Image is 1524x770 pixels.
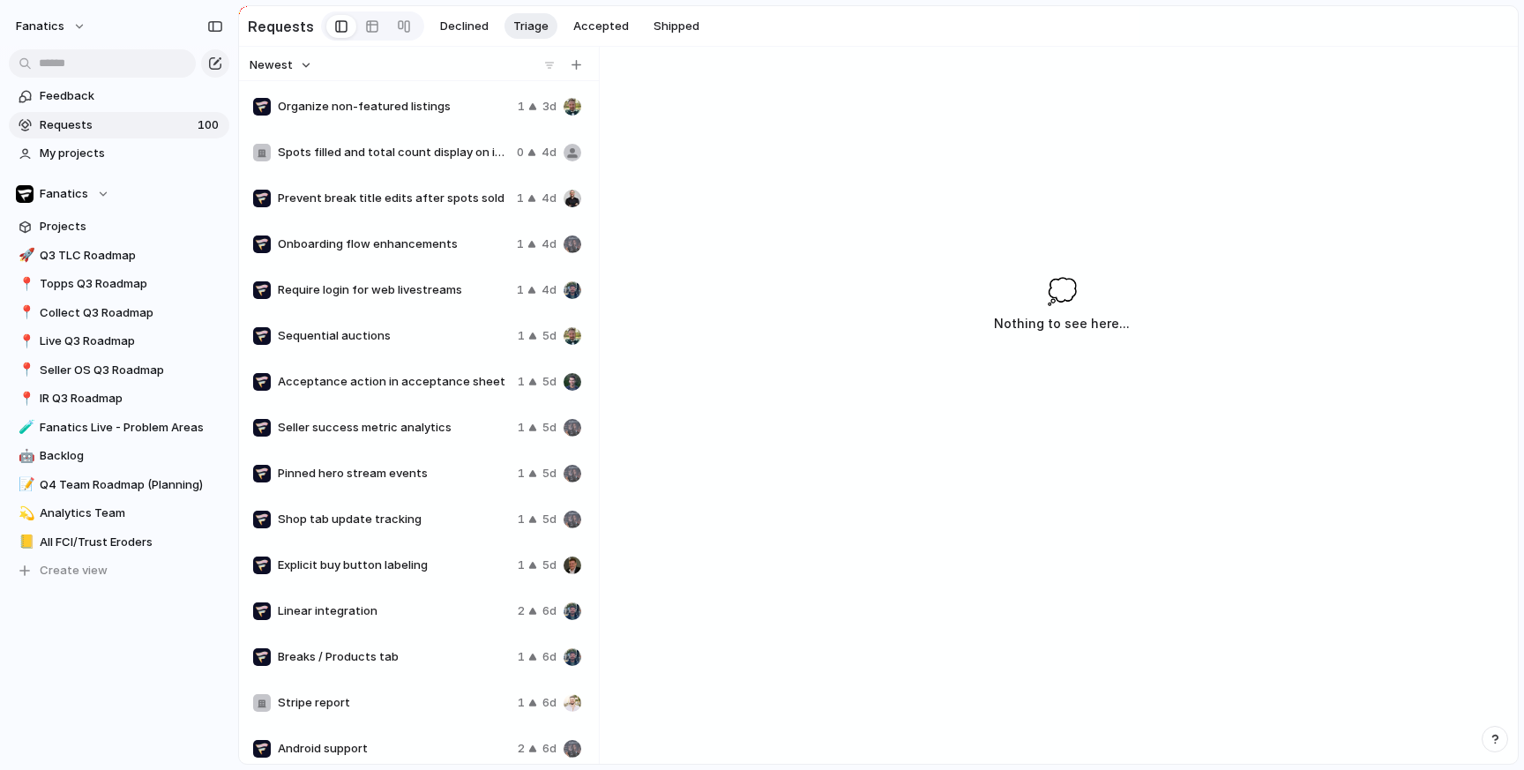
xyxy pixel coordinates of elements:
[40,275,223,293] span: Topps Q3 Roadmap
[278,648,511,666] span: Breaks / Products tab
[40,304,223,322] span: Collect Q3 Roadmap
[40,447,223,465] span: Backlog
[518,373,525,391] span: 1
[40,505,223,522] span: Analytics Team
[278,235,510,253] span: Onboarding flow enhancements
[278,373,511,391] span: Acceptance action in acceptance sheet
[9,181,229,207] button: Fanatics
[542,465,557,482] span: 5d
[518,419,525,437] span: 1
[9,271,229,297] div: 📍Topps Q3 Roadmap
[278,465,511,482] span: Pinned hero stream events
[16,476,34,494] button: 📝
[542,144,557,161] span: 4d
[542,327,557,345] span: 5d
[431,13,497,40] button: Declined
[40,419,223,437] span: Fanatics Live - Problem Areas
[542,373,557,391] span: 5d
[16,362,34,379] button: 📍
[9,328,229,355] div: 📍Live Q3 Roadmap
[278,327,511,345] span: Sequential auctions
[16,419,34,437] button: 🧪
[19,475,31,495] div: 📝
[40,247,223,265] span: Q3 TLC Roadmap
[518,465,525,482] span: 1
[16,247,34,265] button: 🚀
[40,534,223,551] span: All FCI/Trust Eroders
[40,390,223,407] span: IR Q3 Roadmap
[9,112,229,138] a: Requests100
[542,511,557,528] span: 5d
[9,140,229,167] a: My projects
[16,18,64,35] span: fanatics
[19,532,31,552] div: 📒
[9,500,229,527] a: 💫Analytics Team
[19,245,31,265] div: 🚀
[518,557,525,574] span: 1
[19,360,31,380] div: 📍
[278,190,510,207] span: Prevent break title edits after spots sold
[504,13,557,40] button: Triage
[278,98,511,116] span: Organize non-featured listings
[542,235,557,253] span: 4d
[517,281,524,299] span: 1
[542,419,557,437] span: 5d
[517,235,524,253] span: 1
[247,54,315,77] button: Newest
[518,648,525,666] span: 1
[518,602,525,620] span: 2
[16,390,34,407] button: 📍
[8,12,95,41] button: fanatics
[518,511,525,528] span: 1
[40,145,223,162] span: My projects
[518,327,525,345] span: 1
[9,529,229,556] a: 📒All FCI/Trust Eroders
[9,472,229,498] div: 📝Q4 Team Roadmap (Planning)
[9,557,229,584] button: Create view
[278,511,511,528] span: Shop tab update tracking
[9,415,229,441] a: 🧪Fanatics Live - Problem Areas
[40,185,88,203] span: Fanatics
[9,243,229,269] a: 🚀Q3 TLC Roadmap
[9,385,229,412] a: 📍IR Q3 Roadmap
[40,87,223,105] span: Feedback
[564,13,638,40] button: Accepted
[518,98,525,116] span: 1
[40,362,223,379] span: Seller OS Q3 Roadmap
[16,275,34,293] button: 📍
[19,446,31,467] div: 🤖
[517,144,524,161] span: 0
[16,534,34,551] button: 📒
[542,740,557,758] span: 6d
[40,333,223,350] span: Live Q3 Roadmap
[278,419,511,437] span: Seller success metric analytics
[278,694,511,712] span: Stripe report
[19,332,31,352] div: 📍
[9,443,229,469] a: 🤖Backlog
[19,417,31,437] div: 🧪
[19,274,31,295] div: 📍
[513,18,549,35] span: Triage
[198,116,222,134] span: 100
[16,447,34,465] button: 🤖
[278,281,510,299] span: Require login for web livestreams
[542,694,557,712] span: 6d
[9,357,229,384] a: 📍Seller OS Q3 Roadmap
[278,557,511,574] span: Explicit buy button labeling
[542,648,557,666] span: 6d
[9,213,229,240] a: Projects
[19,389,31,409] div: 📍
[542,281,557,299] span: 4d
[645,13,708,40] button: Shipped
[40,562,108,579] span: Create view
[19,504,31,524] div: 💫
[40,116,192,134] span: Requests
[9,83,229,109] a: Feedback
[278,740,511,758] span: Android support
[542,98,557,116] span: 3d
